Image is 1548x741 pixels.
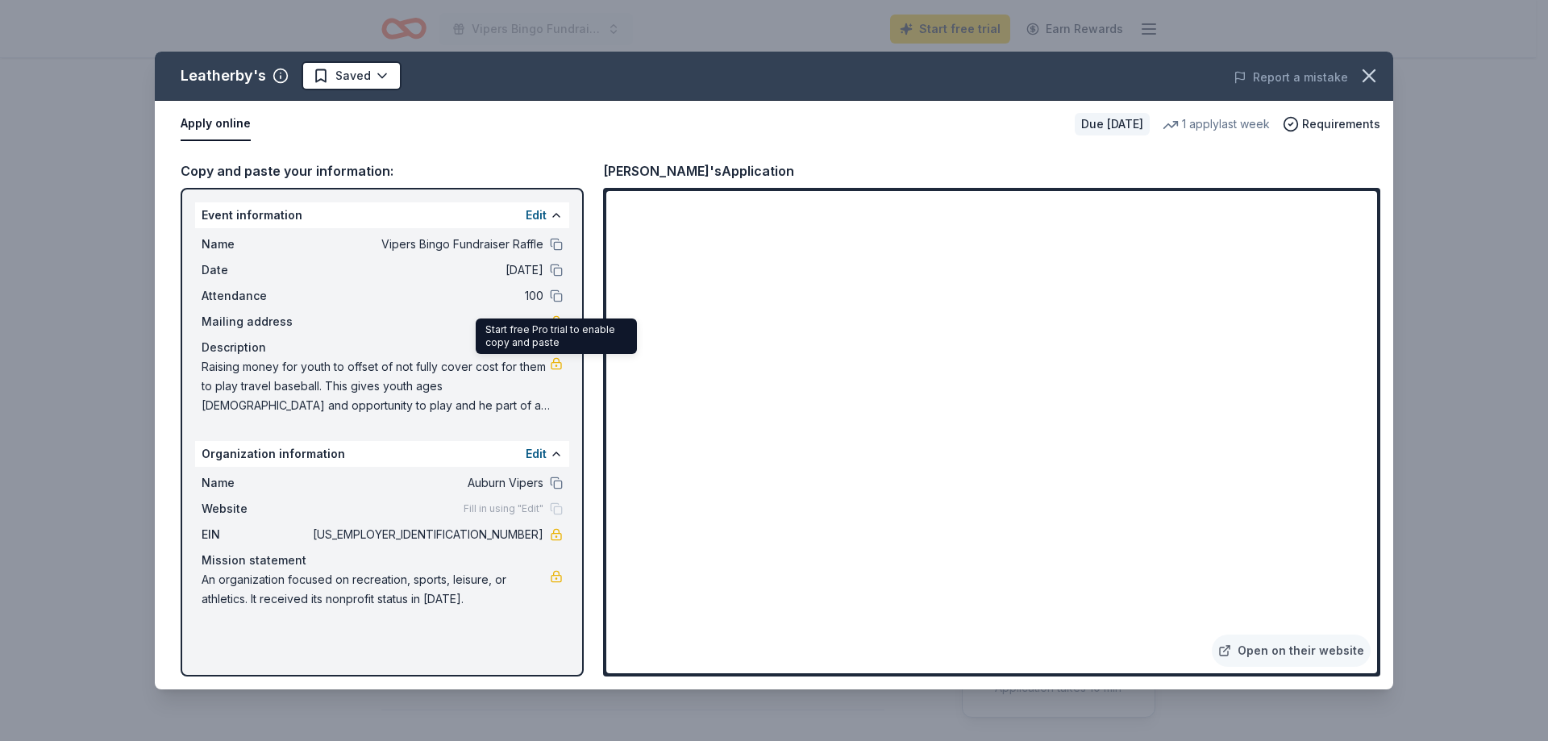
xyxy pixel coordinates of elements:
[310,260,543,280] span: [DATE]
[202,551,563,570] div: Mission statement
[202,286,310,306] span: Attendance
[1163,114,1270,134] div: 1 apply last week
[1075,113,1150,135] div: Due [DATE]
[1212,635,1371,667] a: Open on their website
[310,473,543,493] span: Auburn Vipers
[202,357,550,415] span: Raising money for youth to offset of not fully cover cost for them to play travel baseball. This ...
[310,286,543,306] span: 100
[1302,114,1380,134] span: Requirements
[335,66,371,85] span: Saved
[464,502,543,515] span: Fill in using "Edit"
[310,235,543,254] span: Vipers Bingo Fundraiser Raffle
[181,160,584,181] div: Copy and paste your information:
[526,444,547,464] button: Edit
[603,160,794,181] div: [PERSON_NAME]'s Application
[202,312,310,331] span: Mailing address
[310,525,543,544] span: [US_EMPLOYER_IDENTIFICATION_NUMBER]
[202,338,563,357] div: Description
[202,499,310,518] span: Website
[195,202,569,228] div: Event information
[202,473,310,493] span: Name
[1283,114,1380,134] button: Requirements
[181,63,266,89] div: Leatherby's
[476,318,637,354] div: Start free Pro trial to enable copy and paste
[202,235,310,254] span: Name
[1234,68,1348,87] button: Report a mistake
[202,260,310,280] span: Date
[202,525,310,544] span: EIN
[302,61,402,90] button: Saved
[526,206,547,225] button: Edit
[181,107,251,141] button: Apply online
[202,570,550,609] span: An organization focused on recreation, sports, leisure, or athletics. It received its nonprofit s...
[195,441,569,467] div: Organization information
